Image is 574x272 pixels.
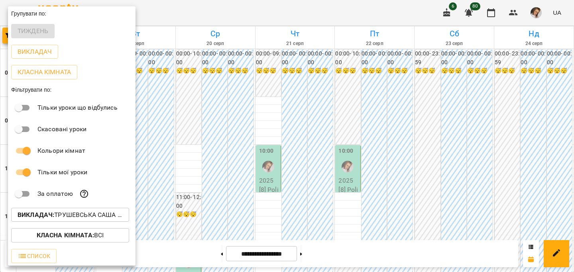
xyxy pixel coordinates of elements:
[11,249,57,263] button: Список
[11,208,129,222] button: Викладач:Трушевська Саша (п)
[11,228,129,242] button: Класна кімната:Всі
[8,83,136,97] div: Фільтрувати по:
[18,210,123,220] p: Трушевська Саша (п)
[37,124,86,134] p: Скасовані уроки
[18,67,71,77] p: Класна кімната
[37,146,85,156] p: Кольори кімнат
[37,231,104,240] p: Всі
[37,168,87,177] p: Тільки мої уроки
[11,65,77,79] button: Класна кімната
[37,103,118,112] p: Тільки уроки що відбулись
[37,231,94,239] b: Класна кімната :
[11,45,58,59] button: Викладач
[18,211,54,219] b: Викладач :
[18,251,50,261] span: Список
[37,189,73,199] p: За оплатою
[8,6,136,21] div: Групувати по:
[18,47,52,57] p: Викладач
